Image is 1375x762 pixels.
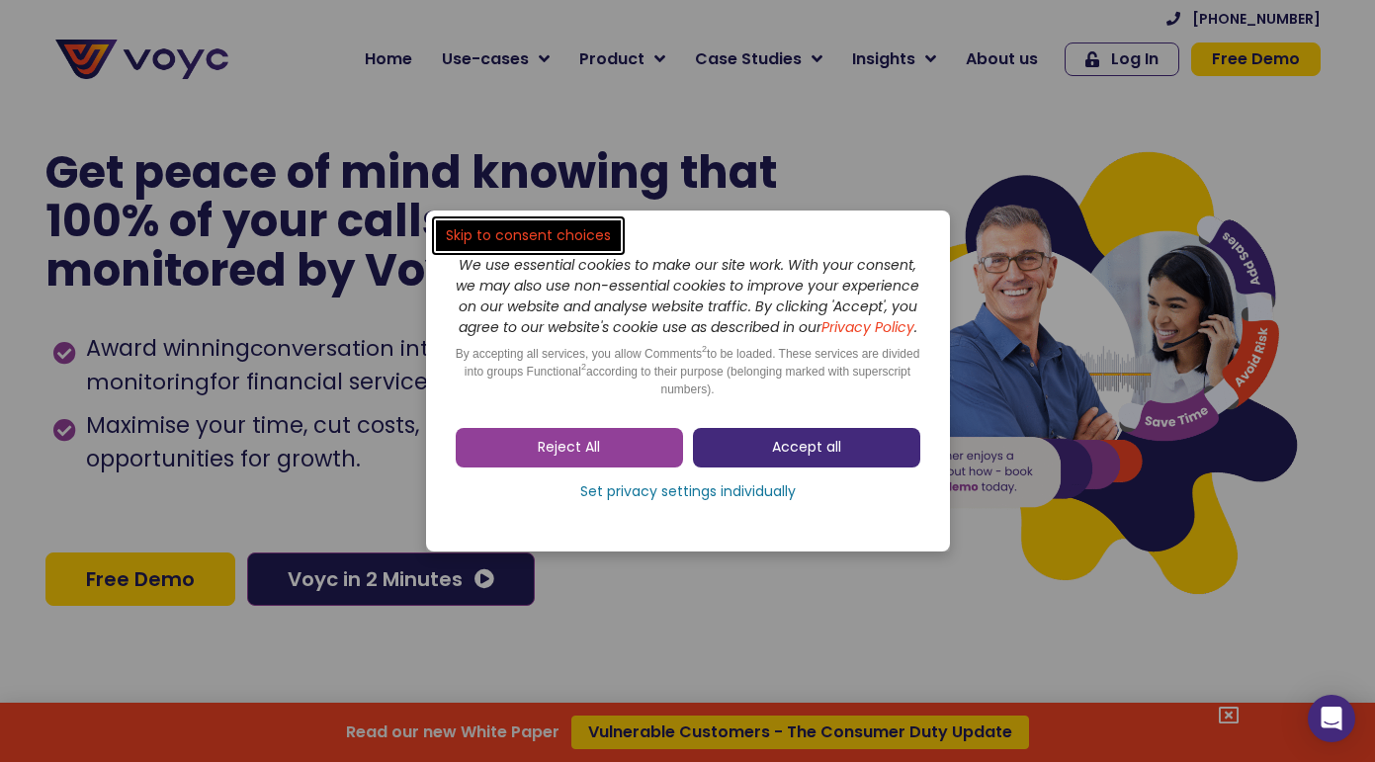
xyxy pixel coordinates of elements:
sup: 2 [702,344,707,354]
a: Privacy Policy [821,317,914,337]
a: Privacy Policy [407,411,500,431]
span: Set privacy settings individually [580,482,796,502]
span: Phone [262,79,311,102]
span: Accept all [772,438,841,458]
a: Set privacy settings individually [456,477,920,507]
sup: 2 [581,362,586,372]
span: Job title [262,160,329,183]
i: We use essential cookies to make our site work. With your consent, we may also use non-essential ... [456,255,919,337]
span: Reject All [538,438,600,458]
span: By accepting all services, you allow Comments to be loaded. These services are divided into group... [456,347,920,396]
a: Accept all [693,428,920,467]
a: Skip to consent choices [436,220,621,251]
a: Reject All [456,428,683,467]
